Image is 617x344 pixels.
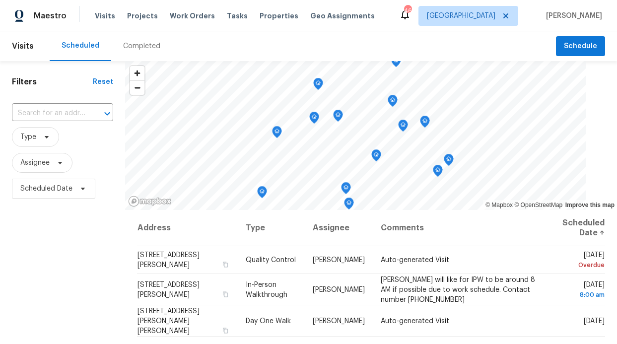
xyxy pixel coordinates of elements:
[542,11,602,21] span: [PERSON_NAME]
[221,260,230,269] button: Copy Address
[227,12,248,19] span: Tasks
[313,286,365,293] span: [PERSON_NAME]
[554,281,605,299] span: [DATE]
[444,154,454,169] div: Map marker
[344,198,354,213] div: Map marker
[137,281,200,298] span: [STREET_ADDRESS][PERSON_NAME]
[246,257,296,264] span: Quality Control
[373,210,547,246] th: Comments
[381,257,449,264] span: Auto-generated Visit
[433,165,443,180] div: Map marker
[123,41,160,51] div: Completed
[381,317,449,324] span: Auto-generated Visit
[93,77,113,87] div: Reset
[257,186,267,202] div: Map marker
[313,317,365,324] span: [PERSON_NAME]
[554,252,605,270] span: [DATE]
[404,6,411,16] div: 46
[309,112,319,127] div: Map marker
[128,196,172,207] a: Mapbox homepage
[341,182,351,198] div: Map marker
[170,11,215,21] span: Work Orders
[137,252,200,269] span: [STREET_ADDRESS][PERSON_NAME]
[221,326,230,335] button: Copy Address
[95,11,115,21] span: Visits
[130,80,144,95] button: Zoom out
[130,81,144,95] span: Zoom out
[246,281,287,298] span: In-Person Walkthrough
[272,126,282,141] div: Map marker
[398,120,408,135] div: Map marker
[34,11,67,21] span: Maestro
[381,276,535,303] span: [PERSON_NAME] will like for IPW to be around 8 AM if possible due to work schedule. Contact numbe...
[584,317,605,324] span: [DATE]
[391,55,401,70] div: Map marker
[313,78,323,93] div: Map marker
[20,158,50,168] span: Assignee
[554,289,605,299] div: 8:00 am
[547,210,605,246] th: Scheduled Date ↑
[554,260,605,270] div: Overdue
[246,317,291,324] span: Day One Walk
[305,210,373,246] th: Assignee
[371,149,381,165] div: Map marker
[221,289,230,298] button: Copy Address
[12,35,34,57] span: Visits
[12,77,93,87] h1: Filters
[514,202,562,208] a: OpenStreetMap
[137,307,200,334] span: [STREET_ADDRESS][PERSON_NAME][PERSON_NAME]
[485,202,513,208] a: Mapbox
[556,36,605,57] button: Schedule
[125,61,586,210] canvas: Map
[12,106,85,121] input: Search for an address...
[565,202,615,208] a: Improve this map
[564,40,597,53] span: Schedule
[137,210,238,246] th: Address
[260,11,298,21] span: Properties
[130,66,144,80] button: Zoom in
[20,132,36,142] span: Type
[100,107,114,121] button: Open
[427,11,495,21] span: [GEOGRAPHIC_DATA]
[127,11,158,21] span: Projects
[388,95,398,110] div: Map marker
[238,210,305,246] th: Type
[310,11,375,21] span: Geo Assignments
[420,116,430,131] div: Map marker
[20,184,72,194] span: Scheduled Date
[62,41,99,51] div: Scheduled
[313,257,365,264] span: [PERSON_NAME]
[333,110,343,125] div: Map marker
